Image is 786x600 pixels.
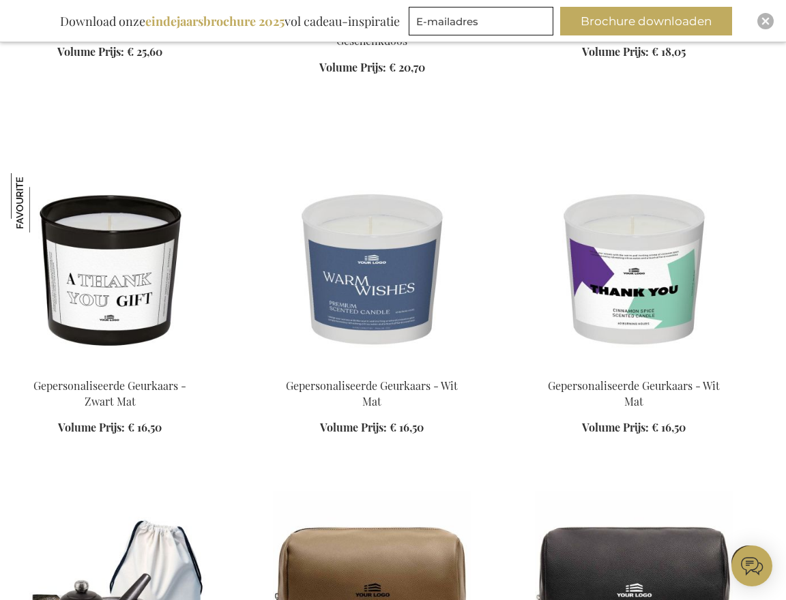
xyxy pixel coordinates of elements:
[548,378,720,408] a: Gepersonaliseerde Geurkaars - Wit Mat
[127,44,162,59] span: € 25,60
[582,420,686,436] a: Volume Prijs: € 16,50
[11,361,209,374] a: Personalised Scented Candle - Black Matt Gepersonaliseerde Geurkaars - Zwart Mat
[582,420,649,434] span: Volume Prijs:
[390,420,424,434] span: € 16,50
[145,13,285,29] b: eindejaarsbrochure 2025
[273,361,471,374] a: Personalised Scented Candle - White Matt
[58,420,162,436] a: Volume Prijs: € 16,50
[652,44,686,59] span: € 18,05
[652,420,686,434] span: € 16,50
[319,60,425,76] a: Volume Prijs: € 20,70
[319,60,386,74] span: Volume Prijs:
[409,7,553,35] input: E-mailadres
[560,7,732,35] button: Brochure downloaden
[320,420,387,434] span: Volume Prijs:
[58,420,125,434] span: Volume Prijs:
[535,173,733,364] img: Personalised Scented Candle - White Matt
[757,13,774,29] div: Close
[320,420,424,436] a: Volume Prijs: € 16,50
[33,378,186,408] a: Gepersonaliseerde Geurkaars - Zwart Mat
[57,44,162,60] a: Volume Prijs: € 25,60
[582,44,649,59] span: Volume Prijs:
[128,420,162,434] span: € 16,50
[286,378,458,408] a: Gepersonaliseerde Geurkaars - Wit Mat
[582,44,686,60] a: Volume Prijs: € 18,05
[535,361,733,374] a: Personalised Scented Candle - White Matt
[273,173,471,364] img: Personalised Scented Candle - White Matt
[409,7,557,40] form: marketing offers and promotions
[731,545,772,586] iframe: belco-activator-frame
[11,173,209,364] img: Personalised Scented Candle - Black Matt
[54,7,406,35] div: Download onze vol cadeau-inspiratie
[389,60,425,74] span: € 20,70
[11,173,70,232] img: Gepersonaliseerde Geurkaars - Zwart Mat
[57,44,124,59] span: Volume Prijs:
[761,17,770,25] img: Close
